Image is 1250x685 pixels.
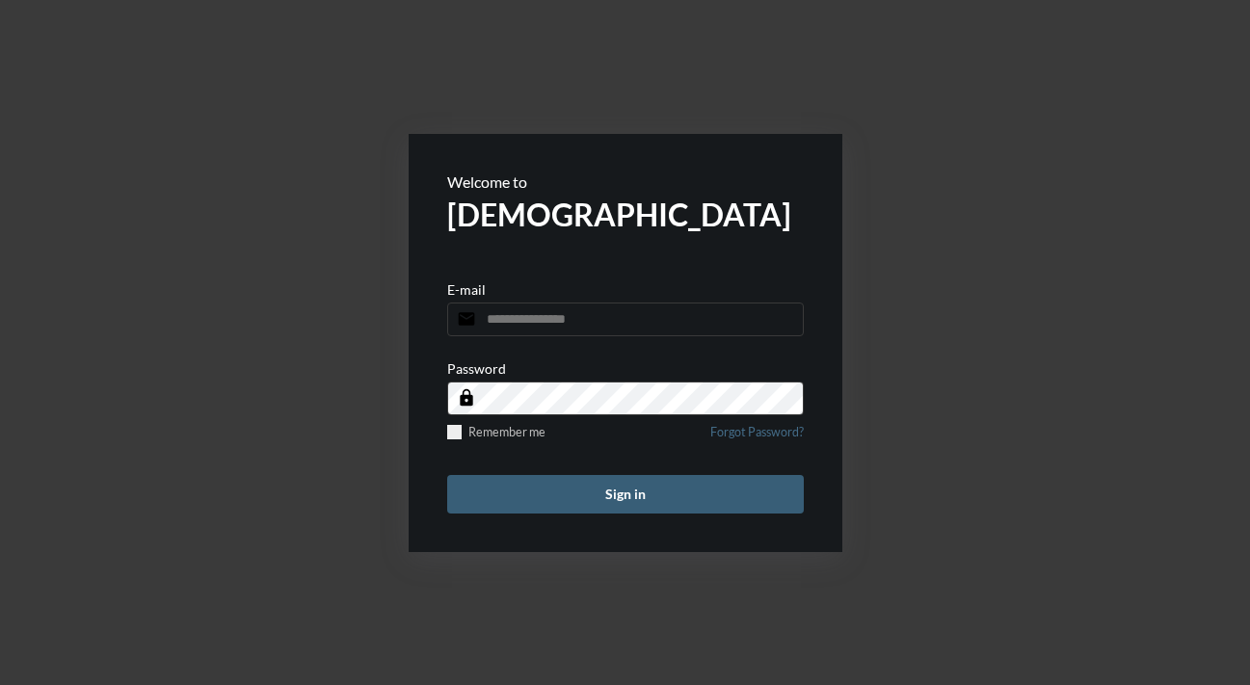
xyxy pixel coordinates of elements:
p: Password [447,360,506,377]
h2: [DEMOGRAPHIC_DATA] [447,196,804,233]
button: Sign in [447,475,804,514]
label: Remember me [447,425,545,439]
p: E-mail [447,281,486,298]
p: Welcome to [447,172,804,191]
a: Forgot Password? [710,425,804,451]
